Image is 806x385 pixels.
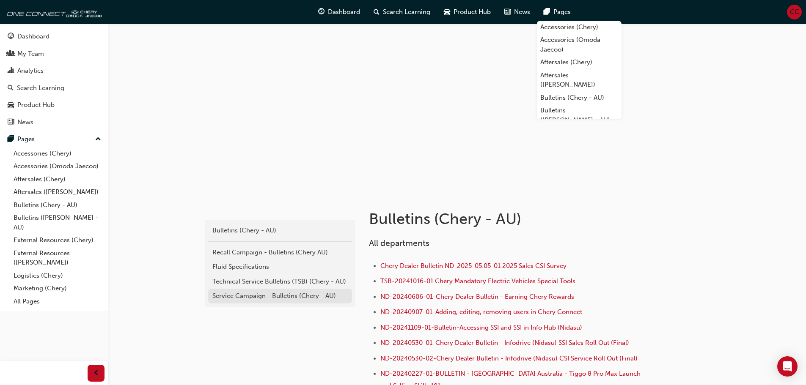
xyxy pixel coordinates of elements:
a: Aftersales ([PERSON_NAME]) [10,186,105,199]
a: ND-20240530-02-Chery Dealer Bulletin - Infodrive (Nidasu) CSI Service Roll Out (Final) [380,355,638,362]
a: All Pages [10,295,105,308]
a: news-iconNews [498,3,537,21]
a: Chery Dealer Bulletin ND-2025-05.05-01 2025 Sales CSI Survey [380,262,567,270]
div: Technical Service Bulletins (TSB) (Chery - AU) [212,277,348,287]
span: Dashboard [328,7,360,17]
h1: Bulletins (Chery - AU) [369,210,646,228]
span: car-icon [8,101,14,109]
a: ND-20240907-01-Adding, editing, removing users in Chery Connect [380,308,582,316]
a: ND-20241109-01-Bulletin-Accessing SSI and SSI in Info Hub (Nidasu) [380,324,582,331]
button: CC [787,5,802,19]
a: External Resources ([PERSON_NAME]) [10,247,105,269]
div: Fluid Specifications [212,262,348,272]
span: Pages [553,7,571,17]
span: News [514,7,530,17]
a: Marketing (Chery) [10,282,105,295]
div: Pages [17,134,35,144]
a: Logistics (Chery) [10,269,105,282]
span: search-icon [374,7,380,17]
a: Recall Campaign - Bulletins (Chery AU) [208,245,352,260]
a: pages-iconPages [537,3,578,21]
a: Accessories (Omoda Jaecoo) [537,33,622,56]
a: Accessories (Omoda Jaecoo) [10,160,105,173]
span: pages-icon [8,136,14,143]
a: car-iconProduct Hub [437,3,498,21]
a: Product Hub [3,97,105,113]
button: DashboardMy TeamAnalyticsSearch LearningProduct HubNews [3,27,105,131]
div: Dashboard [17,32,50,41]
span: news-icon [8,119,14,126]
a: Bulletins ([PERSON_NAME] - AU) [537,104,622,126]
a: Fluid Specifications [208,259,352,274]
button: Pages [3,131,105,147]
a: Aftersales ([PERSON_NAME]) [537,69,622,91]
span: pages-icon [544,7,550,17]
span: chart-icon [8,67,14,75]
span: Search Learning [383,7,430,17]
a: Accessories (Chery) [10,147,105,160]
div: Open Intercom Messenger [777,356,798,377]
a: Search Learning [3,80,105,96]
div: My Team [17,49,44,59]
div: Product Hub [17,100,55,110]
a: ND-20240530-01-Chery Dealer Bulletin - Infodrive (Nidasu) SSI Sales Roll Out (Final) [380,339,629,347]
a: Bulletins (Chery - AU) [10,199,105,212]
span: search-icon [8,85,14,92]
span: Product Hub [454,7,491,17]
a: guage-iconDashboard [311,3,367,21]
span: car-icon [444,7,450,17]
a: Aftersales (Chery) [537,56,622,69]
a: search-iconSearch Learning [367,3,437,21]
img: oneconnect [4,3,102,20]
a: Bulletins (Chery - AU) [208,223,352,238]
div: Analytics [17,66,44,76]
a: News [3,115,105,130]
div: Recall Campaign - Bulletins (Chery AU) [212,248,348,257]
a: Bulletins (Chery - AU) [537,91,622,104]
div: Search Learning [17,83,64,93]
a: Bulletins ([PERSON_NAME] - AU) [10,211,105,234]
a: Aftersales (Chery) [10,173,105,186]
a: TSB-20241016-01 Chery Mandatory Electric Vehicles Special Tools [380,277,575,285]
span: prev-icon [93,368,99,379]
div: Bulletins (Chery - AU) [212,226,348,235]
a: My Team [3,46,105,62]
span: guage-icon [318,7,325,17]
a: External Resources (Chery) [10,234,105,247]
span: guage-icon [8,33,14,41]
span: news-icon [504,7,511,17]
div: News [17,117,33,127]
div: Service Campaign - Bulletins (Chery - AU) [212,291,348,301]
span: up-icon [95,134,101,145]
a: Analytics [3,63,105,79]
span: CC [790,7,799,17]
a: Accessories (Chery) [537,21,622,34]
span: All departments [369,238,429,248]
a: ND-20240606-01-Chery Dealer Bulletin - Earning Chery Rewards [380,293,574,300]
a: Dashboard [3,29,105,44]
a: Technical Service Bulletins (TSB) (Chery - AU) [208,274,352,289]
a: Service Campaign - Bulletins (Chery - AU) [208,289,352,303]
span: people-icon [8,50,14,58]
